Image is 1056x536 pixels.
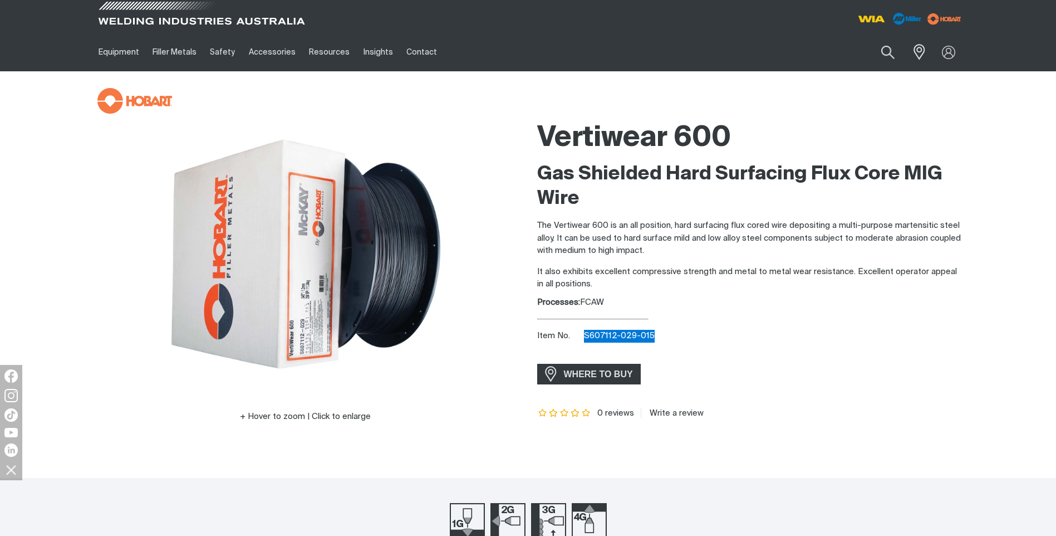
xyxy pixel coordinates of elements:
img: Facebook [4,369,18,383]
button: Search products [869,39,907,65]
div: FCAW [537,296,959,309]
img: LinkedIn [4,444,18,457]
p: It also exhibits excellent compressive strength and metal to metal wear resistance. Excellent ope... [537,266,965,291]
img: miller [924,11,965,27]
a: Contact [400,33,444,71]
img: Vertiwear 600 - 1.2mm 15kg Spool [166,115,445,393]
a: Equipment [92,33,146,71]
img: hide socials [2,460,21,479]
h2: Gas Shielded Hard Surfacing Flux Core MIG Wire [537,162,965,211]
span: 0 reviews [597,409,634,417]
nav: Main [92,33,746,71]
a: WHERE TO BUY [537,364,641,384]
a: Insights [356,33,399,71]
span: WHERE TO BUY [557,366,640,383]
a: Safety [203,33,242,71]
a: Write a review [641,408,704,418]
img: Instagram [4,389,18,402]
button: Hover to zoom | Click to enlarge [233,410,377,423]
span: Rating: {0} [537,410,592,417]
span: Item No. [537,330,582,343]
img: YouTube [4,428,18,437]
strong: Processes: [537,298,580,306]
img: TikTok [4,408,18,422]
a: Filler Metals [146,33,203,71]
h1: Vertiwear 600 [537,120,965,157]
input: Product name or item number... [854,39,906,65]
p: The Vertiwear 600 is an all position, hard surfacing flux cored wire depositing a multi-purpose m... [537,220,965,257]
a: Accessories [242,33,302,71]
span: S607112-029-015 [584,332,655,340]
a: Resources [302,33,356,71]
img: Hobart [97,88,172,114]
